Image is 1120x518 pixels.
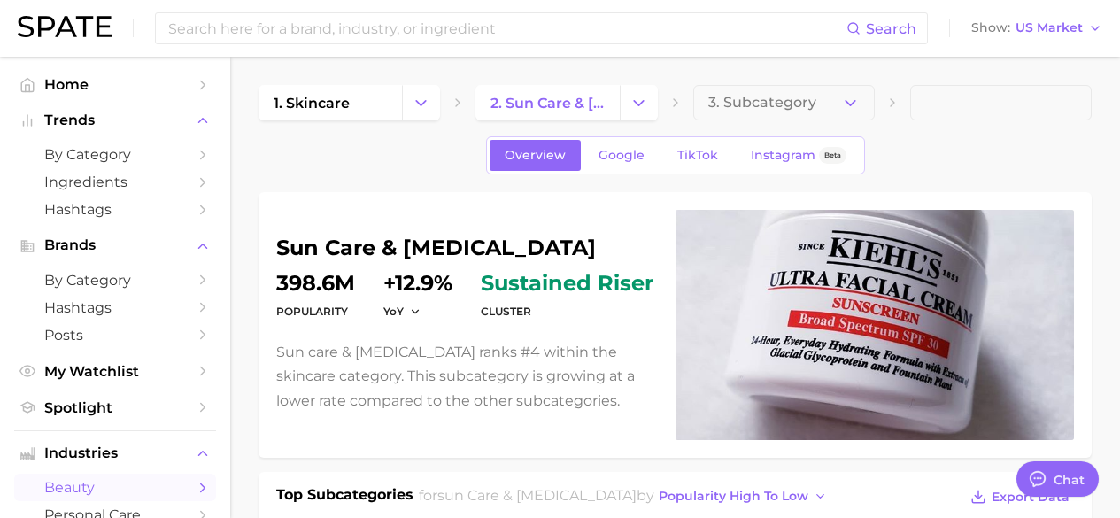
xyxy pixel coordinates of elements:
[14,141,216,168] a: by Category
[708,95,816,111] span: 3. Subcategory
[490,140,581,171] a: Overview
[274,95,350,112] span: 1. skincare
[966,484,1074,509] button: Export Data
[659,489,808,504] span: popularity high to low
[276,237,654,259] h1: sun care & [MEDICAL_DATA]
[276,484,413,511] h1: Top Subcategories
[475,85,619,120] a: 2. sun care & [MEDICAL_DATA]
[751,148,815,163] span: Instagram
[654,484,832,508] button: popularity high to low
[44,399,186,416] span: Spotlight
[383,304,421,319] button: YoY
[44,327,186,344] span: Posts
[677,148,718,163] span: TikTok
[383,304,404,319] span: YoY
[14,107,216,134] button: Trends
[505,148,566,163] span: Overview
[481,273,653,294] span: sustained riser
[620,85,658,120] button: Change Category
[599,148,645,163] span: Google
[437,487,637,504] span: sun care & [MEDICAL_DATA]
[967,17,1107,40] button: ShowUS Market
[44,174,186,190] span: Ingredients
[44,201,186,218] span: Hashtags
[44,76,186,93] span: Home
[44,445,186,461] span: Industries
[14,267,216,294] a: by Category
[971,23,1010,33] span: Show
[736,140,861,171] a: InstagramBeta
[383,273,452,294] dd: +12.9%
[14,168,216,196] a: Ingredients
[44,146,186,163] span: by Category
[18,16,112,37] img: SPATE
[992,490,1070,505] span: Export Data
[44,299,186,316] span: Hashtags
[866,20,916,37] span: Search
[1016,23,1083,33] span: US Market
[14,474,216,501] a: beauty
[14,232,216,259] button: Brands
[824,148,841,163] span: Beta
[259,85,402,120] a: 1. skincare
[44,363,186,380] span: My Watchlist
[44,479,186,496] span: beauty
[14,358,216,385] a: My Watchlist
[583,140,660,171] a: Google
[44,272,186,289] span: by Category
[276,340,654,413] p: Sun care & [MEDICAL_DATA] ranks #4 within the skincare category. This subcategory is growing at a...
[14,321,216,349] a: Posts
[693,85,875,120] button: 3. Subcategory
[44,112,186,128] span: Trends
[14,196,216,223] a: Hashtags
[402,85,440,120] button: Change Category
[14,440,216,467] button: Industries
[14,394,216,421] a: Spotlight
[419,487,832,504] span: for by
[14,294,216,321] a: Hashtags
[44,237,186,253] span: Brands
[276,273,355,294] dd: 398.6m
[662,140,733,171] a: TikTok
[481,301,653,322] dt: cluster
[166,13,846,43] input: Search here for a brand, industry, or ingredient
[276,301,355,322] dt: Popularity
[490,95,604,112] span: 2. sun care & [MEDICAL_DATA]
[14,71,216,98] a: Home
